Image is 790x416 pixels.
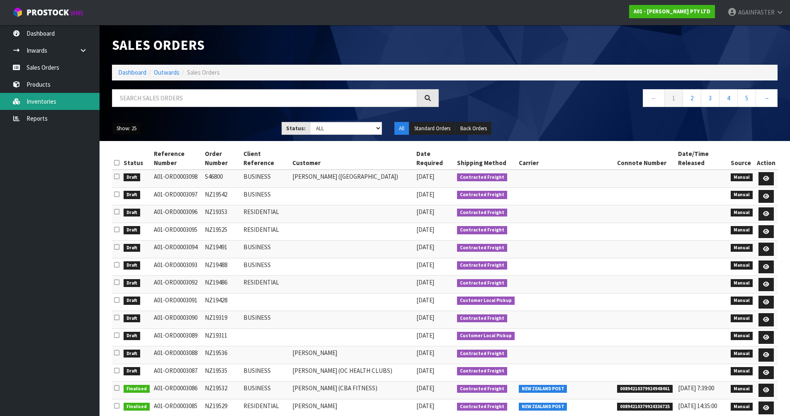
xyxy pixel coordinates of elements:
a: ← [643,89,665,107]
td: A01-ORD0003097 [152,187,203,205]
span: [DATE] [416,243,434,251]
span: Sales Orders [187,68,220,76]
span: Draft [124,209,140,217]
th: Reference Number [152,147,203,170]
button: Standard Orders [410,122,455,135]
span: AGAINFASTER [738,8,775,16]
nav: Page navigation [451,89,778,109]
span: Manual [731,332,753,340]
td: NZ19532 [203,382,242,399]
td: A01-ORD0003092 [152,276,203,294]
span: [DATE] [416,331,434,339]
span: Draft [124,350,140,358]
td: A01-ORD0003094 [152,241,203,258]
td: [PERSON_NAME] ([GEOGRAPHIC_DATA]) [290,170,415,187]
span: [DATE] [416,190,434,198]
span: Manual [731,367,753,375]
span: Contracted Freight [457,367,507,375]
span: Contracted Freight [457,191,507,199]
span: Contracted Freight [457,261,507,270]
td: BUSINESS [241,258,290,276]
span: Manual [731,191,753,199]
td: NZ19428 [203,293,242,311]
span: Draft [124,191,140,199]
h1: Sales Orders [112,37,439,52]
span: [DATE] 7:39:00 [678,384,714,392]
td: RESIDENTIAL [241,223,290,241]
span: Manual [731,209,753,217]
span: [DATE] 14:35:00 [678,402,717,410]
th: Carrier [517,147,615,170]
td: A01-ORD0003098 [152,170,203,187]
span: Contracted Freight [457,385,507,393]
td: NZ19536 [203,346,242,364]
span: Draft [124,226,140,234]
strong: A01 - [PERSON_NAME] PTY LTD [634,8,710,15]
span: [DATE] [416,173,434,180]
img: cube-alt.png [12,7,23,17]
span: [DATE] [416,208,434,216]
span: Customer Local Pickup [457,297,515,305]
span: Manual [731,297,753,305]
td: A01-ORD0003090 [152,311,203,329]
span: [DATE] [416,278,434,286]
th: Status [122,147,152,170]
span: Customer Local Pickup [457,332,515,340]
td: A01-ORD0003091 [152,293,203,311]
button: Back Orders [456,122,491,135]
span: Contracted Freight [457,403,507,411]
span: Contracted Freight [457,350,507,358]
span: [DATE] [416,349,434,357]
span: ProStock [27,7,69,18]
span: Manual [731,173,753,182]
td: BUSINESS [241,241,290,258]
th: Date Required [414,147,455,170]
span: Manual [731,244,753,252]
strong: Status: [286,125,306,132]
td: NZ19491 [203,241,242,258]
th: Shipping Method [455,147,517,170]
td: NZ19319 [203,311,242,329]
td: S46800 [203,170,242,187]
span: Contracted Freight [457,279,507,287]
span: NEW ZEALAND POST [519,385,567,393]
button: Show: 25 [112,122,141,135]
td: NZ19542 [203,187,242,205]
td: A01-ORD0003089 [152,328,203,346]
span: Contracted Freight [457,314,507,323]
span: Finalised [124,385,150,393]
a: Dashboard [118,68,146,76]
th: Date/Time Released [676,147,729,170]
td: [PERSON_NAME] (OC HEALTH CLUBS) [290,364,415,382]
td: BUSINESS [241,187,290,205]
span: NEW ZEALAND POST [519,403,567,411]
span: 00894210379924336725 [617,403,673,411]
td: A01-ORD0003086 [152,382,203,399]
span: Manual [731,314,753,323]
a: 1 [664,89,683,107]
td: A01-ORD0003096 [152,205,203,223]
td: BUSINESS [241,170,290,187]
th: Client Reference [241,147,290,170]
span: Draft [124,279,140,287]
th: Order Number [203,147,242,170]
span: [DATE] [416,384,434,392]
span: [DATE] [416,314,434,321]
td: RESIDENTIAL [241,205,290,223]
td: [PERSON_NAME] [290,346,415,364]
td: NZ19535 [203,364,242,382]
th: Connote Number [615,147,676,170]
td: RESIDENTIAL [241,276,290,294]
span: [DATE] [416,261,434,269]
span: Draft [124,332,140,340]
span: [DATE] [416,402,434,410]
a: Outwards [154,68,180,76]
td: BUSINESS [241,382,290,399]
a: → [756,89,778,107]
td: NZ19488 [203,258,242,276]
span: Contracted Freight [457,173,507,182]
span: 00894210379924948461 [617,385,673,393]
input: Search sales orders [112,89,417,107]
td: A01-ORD0003095 [152,223,203,241]
span: [DATE] [416,367,434,375]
